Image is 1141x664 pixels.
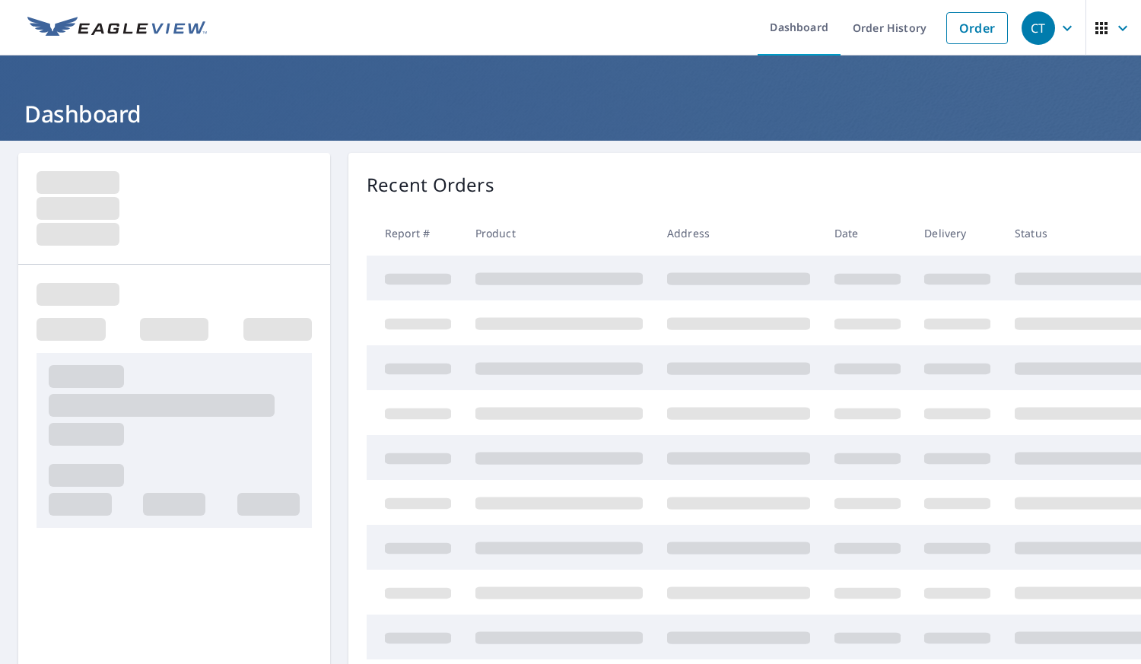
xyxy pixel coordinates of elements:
[367,211,463,256] th: Report #
[1022,11,1055,45] div: CT
[912,211,1003,256] th: Delivery
[18,98,1123,129] h1: Dashboard
[822,211,913,256] th: Date
[367,171,494,199] p: Recent Orders
[655,211,822,256] th: Address
[946,12,1008,44] a: Order
[463,211,655,256] th: Product
[27,17,207,40] img: EV Logo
